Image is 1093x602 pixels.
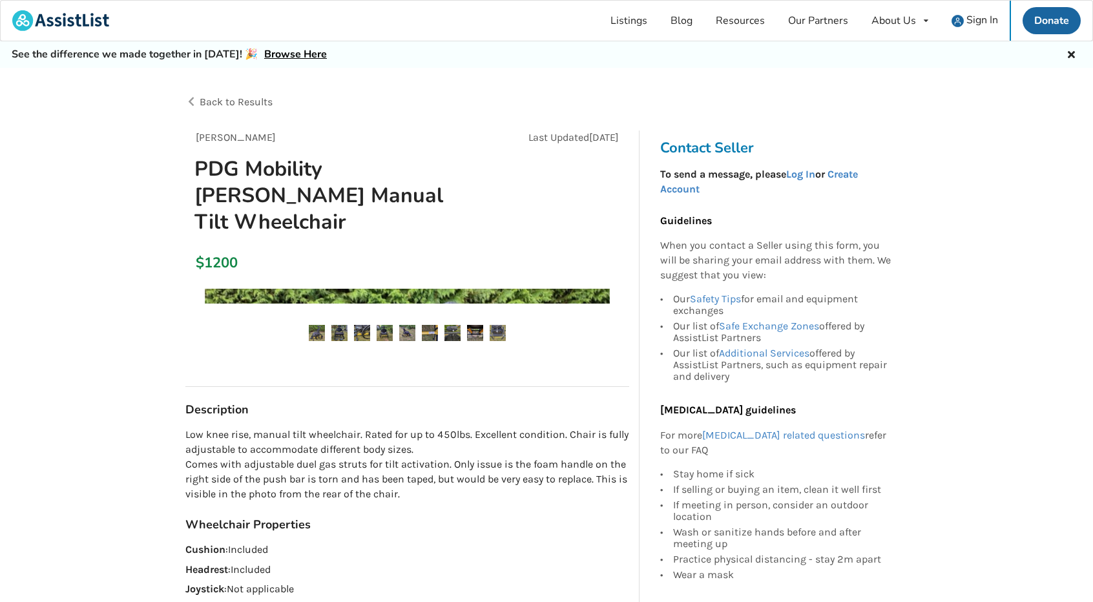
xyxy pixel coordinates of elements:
img: pdg mobility stella gl manual tilt wheelchair-wheelchair-mobility-langley-assistlist-listing [309,325,325,341]
a: Browse Here [264,47,327,61]
div: Practice physical distancing - stay 2m apart [673,552,891,567]
a: Log In [786,168,815,180]
a: Safety Tips [690,293,741,305]
img: pdg mobility stella gl manual tilt wheelchair-wheelchair-mobility-langley-assistlist-listing [444,325,461,341]
div: Our list of offered by AssistList Partners, such as equipment repair and delivery [673,346,891,382]
h1: PDG Mobility [PERSON_NAME] Manual Tilt Wheelchair [184,156,490,235]
a: Resources [704,1,776,41]
a: Create Account [660,168,858,195]
h3: Contact Seller [660,139,898,157]
div: Stay home if sick [673,468,891,482]
p: : Included [185,563,629,577]
a: Our Partners [776,1,860,41]
img: assistlist-logo [12,10,109,31]
a: [MEDICAL_DATA] related questions [702,429,865,441]
span: [DATE] [589,131,619,143]
div: Our list of offered by AssistList Partners [673,318,891,346]
p: For more refer to our FAQ [660,428,891,458]
div: $1200 [196,254,203,272]
a: Safe Exchange Zones [719,320,819,332]
a: user icon Sign In [940,1,1010,41]
div: If selling or buying an item, clean it well first [673,482,891,497]
span: Last Updated [528,131,589,143]
img: pdg mobility stella gl manual tilt wheelchair-wheelchair-mobility-langley-assistlist-listing [399,325,415,341]
strong: Cushion [185,543,225,555]
a: Donate [1023,7,1081,34]
span: [PERSON_NAME] [196,131,276,143]
div: Wash or sanitize hands before and after meeting up [673,524,891,552]
p: : Included [185,543,629,557]
img: pdg mobility stella gl manual tilt wheelchair-wheelchair-mobility-langley-assistlist-listing [490,325,506,341]
img: pdg mobility stella gl manual tilt wheelchair-wheelchair-mobility-langley-assistlist-listing [377,325,393,341]
div: Our for email and equipment exchanges [673,293,891,318]
strong: Joystick [185,583,224,595]
strong: To send a message, please or [660,168,858,195]
a: Blog [659,1,704,41]
p: : Not applicable [185,582,629,597]
p: When you contact a Seller using this form, you will be sharing your email address with them. We s... [660,238,891,283]
a: Listings [599,1,659,41]
h3: Description [185,402,629,417]
h3: Wheelchair Properties [185,517,629,532]
p: Low knee rise, manual tilt wheelchair. Rated for up to 450lbs. Excellent condition. Chair is full... [185,428,629,501]
div: Wear a mask [673,567,891,581]
span: Back to Results [200,96,273,108]
img: pdg mobility stella gl manual tilt wheelchair-wheelchair-mobility-langley-assistlist-listing [422,325,438,341]
strong: Headrest [185,563,228,576]
a: Additional Services [719,347,809,359]
img: pdg mobility stella gl manual tilt wheelchair-wheelchair-mobility-langley-assistlist-listing [331,325,348,341]
span: Sign In [966,13,998,27]
b: [MEDICAL_DATA] guidelines [660,404,796,416]
img: pdg mobility stella gl manual tilt wheelchair-wheelchair-mobility-langley-assistlist-listing [467,325,483,341]
h5: See the difference we made together in [DATE]! 🎉 [12,48,327,61]
b: Guidelines [660,214,712,227]
div: If meeting in person, consider an outdoor location [673,497,891,524]
img: user icon [952,15,964,27]
img: pdg mobility stella gl manual tilt wheelchair-wheelchair-mobility-langley-assistlist-listing [354,325,370,341]
div: About Us [871,16,916,26]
